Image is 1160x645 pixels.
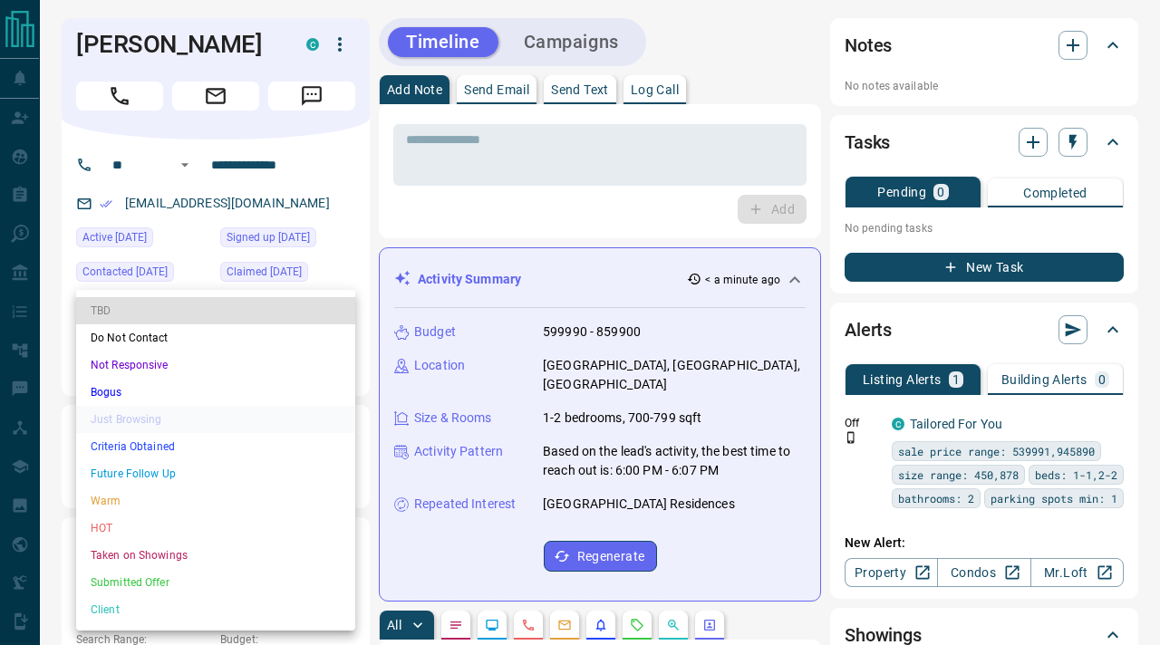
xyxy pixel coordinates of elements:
li: Taken on Showings [76,542,355,569]
li: Bogus [76,379,355,406]
li: Submitted Offer [76,569,355,596]
li: TBD [76,297,355,324]
li: Do Not Contact [76,324,355,351]
li: Warm [76,487,355,515]
li: Not Responsive [76,351,355,379]
li: HOT [76,515,355,542]
li: Future Follow Up [76,460,355,487]
li: Client [76,596,355,623]
li: Criteria Obtained [76,433,355,460]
